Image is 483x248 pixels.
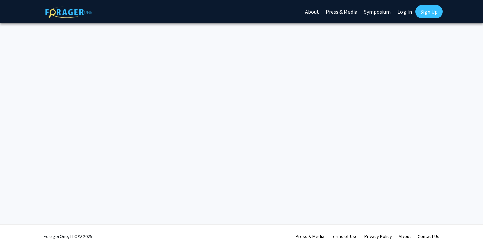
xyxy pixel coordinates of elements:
a: Press & Media [296,233,324,239]
img: ForagerOne Logo [45,6,92,18]
a: Privacy Policy [364,233,392,239]
a: Sign Up [415,5,443,18]
a: Terms of Use [331,233,358,239]
div: ForagerOne, LLC © 2025 [44,225,92,248]
a: About [399,233,411,239]
a: Contact Us [418,233,439,239]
